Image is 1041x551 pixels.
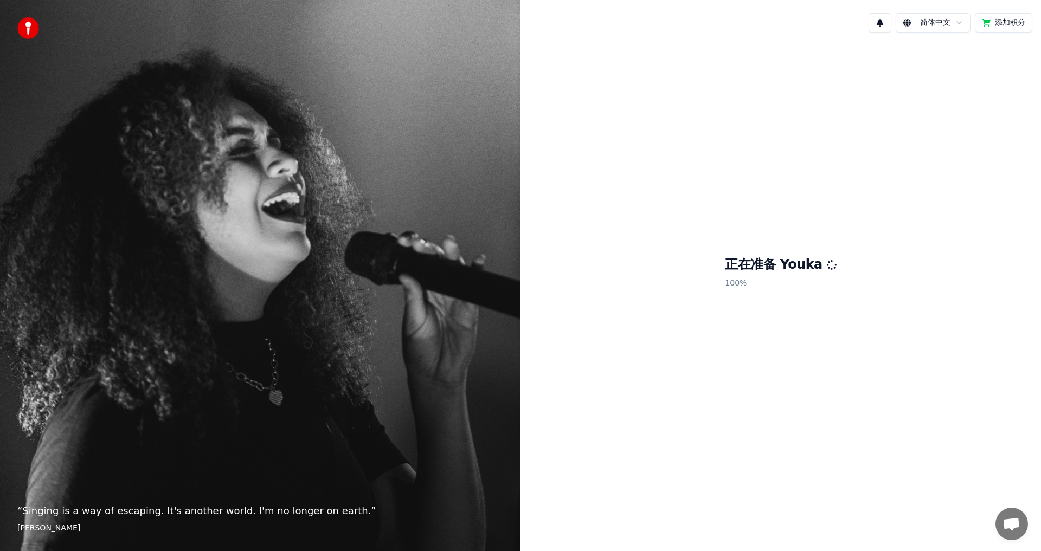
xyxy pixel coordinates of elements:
[17,523,503,534] footer: [PERSON_NAME]
[725,256,836,274] h1: 正在准备 Youka
[975,13,1032,33] button: 添加积分
[17,17,39,39] img: youka
[725,274,836,293] p: 100 %
[17,503,503,518] p: “ Singing is a way of escaping. It's another world. I'm no longer on earth. ”
[995,508,1028,540] div: 打開聊天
